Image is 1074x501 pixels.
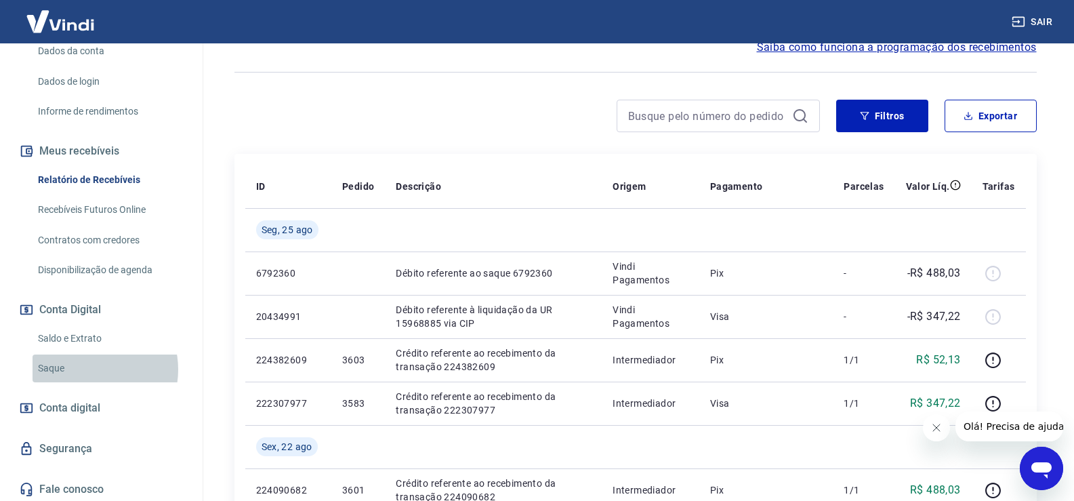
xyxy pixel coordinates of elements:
[262,223,313,237] span: Seg, 25 ago
[923,414,950,441] iframe: Fechar mensagem
[844,397,884,410] p: 1/1
[613,260,688,287] p: Vindi Pagamentos
[910,395,961,412] p: R$ 347,22
[342,397,374,410] p: 3583
[844,266,884,280] p: -
[906,180,950,193] p: Valor Líq.
[342,180,374,193] p: Pedido
[955,412,1063,441] iframe: Mensagem da empresa
[710,397,823,410] p: Visa
[8,9,114,20] span: Olá! Precisa de ajuda?
[33,196,186,224] a: Recebíveis Futuros Online
[33,226,186,254] a: Contratos com credores
[910,482,961,498] p: R$ 488,03
[710,180,763,193] p: Pagamento
[256,397,321,410] p: 222307977
[342,483,374,497] p: 3601
[256,353,321,367] p: 224382609
[396,390,591,417] p: Crédito referente ao recebimento da transação 222307977
[16,1,104,42] img: Vindi
[16,393,186,423] a: Conta digital
[256,266,321,280] p: 6792360
[710,483,823,497] p: Pix
[33,166,186,194] a: Relatório de Recebíveis
[613,303,688,330] p: Vindi Pagamentos
[710,310,823,323] p: Visa
[710,353,823,367] p: Pix
[983,180,1015,193] p: Tarifas
[844,483,884,497] p: 1/1
[1009,9,1058,35] button: Sair
[396,346,591,374] p: Crédito referente ao recebimento da transação 224382609
[16,136,186,166] button: Meus recebíveis
[907,265,961,281] p: -R$ 488,03
[396,180,441,193] p: Descrição
[907,308,961,325] p: -R$ 347,22
[628,106,787,126] input: Busque pelo número do pedido
[33,68,186,96] a: Dados de login
[33,37,186,65] a: Dados da conta
[33,98,186,125] a: Informe de rendimentos
[33,325,186,353] a: Saldo e Extrato
[33,355,186,382] a: Saque
[613,483,688,497] p: Intermediador
[262,440,312,454] span: Sex, 22 ago
[613,397,688,410] p: Intermediador
[16,434,186,464] a: Segurança
[844,180,884,193] p: Parcelas
[256,483,321,497] p: 224090682
[396,303,591,330] p: Débito referente à liquidação da UR 15968885 via CIP
[39,399,100,418] span: Conta digital
[1020,447,1063,490] iframe: Botão para abrir a janela de mensagens
[844,310,884,323] p: -
[16,295,186,325] button: Conta Digital
[33,256,186,284] a: Disponibilização de agenda
[916,352,960,368] p: R$ 52,13
[613,180,646,193] p: Origem
[945,100,1037,132] button: Exportar
[613,353,688,367] p: Intermediador
[757,39,1037,56] a: Saiba como funciona a programação dos recebimentos
[342,353,374,367] p: 3603
[710,266,823,280] p: Pix
[256,310,321,323] p: 20434991
[256,180,266,193] p: ID
[844,353,884,367] p: 1/1
[396,266,591,280] p: Débito referente ao saque 6792360
[836,100,928,132] button: Filtros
